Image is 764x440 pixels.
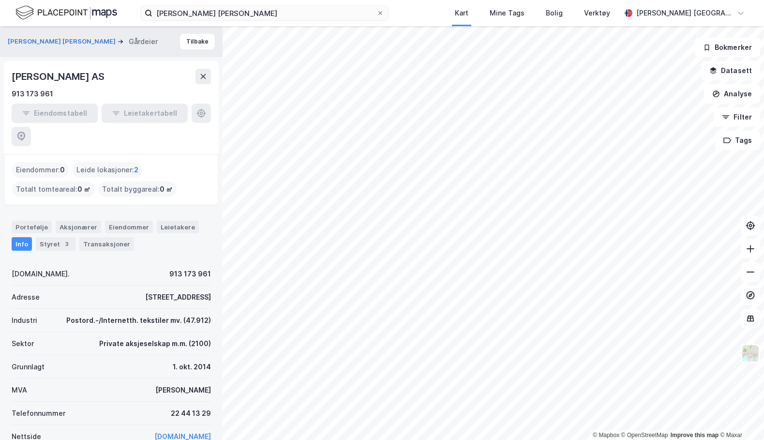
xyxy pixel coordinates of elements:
[671,432,719,439] a: Improve this map
[145,291,211,303] div: [STREET_ADDRESS]
[12,182,94,197] div: Totalt tomteareal :
[12,361,45,373] div: Grunnlagt
[99,338,211,349] div: Private aksjeselskap m.m. (2100)
[60,164,65,176] span: 0
[741,344,760,363] img: Z
[171,408,211,419] div: 22 44 13 29
[8,37,118,46] button: [PERSON_NAME] [PERSON_NAME]
[56,221,101,233] div: Aksjonærer
[695,38,760,57] button: Bokmerker
[12,221,52,233] div: Portefølje
[129,36,158,47] div: Gårdeier
[701,61,760,80] button: Datasett
[12,338,34,349] div: Sektor
[715,131,760,150] button: Tags
[105,221,153,233] div: Eiendommer
[716,394,764,440] div: Kontrollprogram for chat
[77,183,90,195] span: 0 ㎡
[12,69,106,84] div: [PERSON_NAME] AS
[704,84,760,104] button: Analyse
[66,315,211,326] div: Postord.-/Internetth. tekstiler mv. (47.912)
[98,182,177,197] div: Totalt byggareal :
[12,268,70,280] div: [DOMAIN_NAME].
[636,7,733,19] div: [PERSON_NAME] [GEOGRAPHIC_DATA]
[714,107,760,127] button: Filter
[12,408,65,419] div: Telefonnummer
[62,239,72,249] div: 3
[73,162,142,178] div: Leide lokasjoner :
[173,361,211,373] div: 1. okt. 2014
[134,164,138,176] span: 2
[12,237,32,251] div: Info
[12,162,69,178] div: Eiendommer :
[157,221,199,233] div: Leietakere
[152,6,376,20] input: Søk på adresse, matrikkel, gårdeiere, leietakere eller personer
[593,432,619,439] a: Mapbox
[169,268,211,280] div: 913 173 961
[15,4,117,21] img: logo.f888ab2527a4732fd821a326f86c7f29.svg
[12,315,37,326] div: Industri
[36,237,75,251] div: Styret
[180,34,215,49] button: Tilbake
[490,7,524,19] div: Mine Tags
[621,432,668,439] a: OpenStreetMap
[12,291,40,303] div: Adresse
[546,7,563,19] div: Bolig
[155,384,211,396] div: [PERSON_NAME]
[12,384,27,396] div: MVA
[12,88,53,100] div: 913 173 961
[716,394,764,440] iframe: Chat Widget
[79,237,134,251] div: Transaksjoner
[160,183,173,195] span: 0 ㎡
[584,7,610,19] div: Verktøy
[455,7,468,19] div: Kart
